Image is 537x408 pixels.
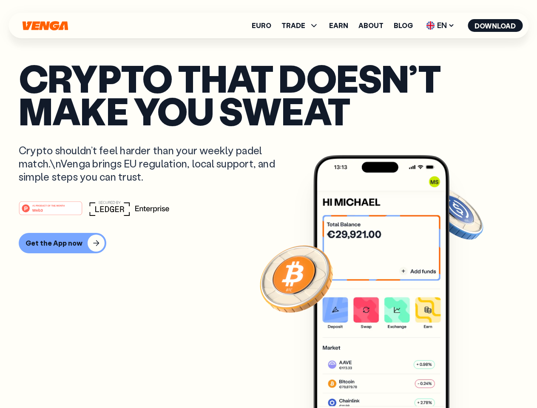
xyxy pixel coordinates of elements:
tspan: #1 PRODUCT OF THE MONTH [32,204,65,207]
button: Download [468,19,523,32]
p: Crypto shouldn’t feel harder than your weekly padel match.\nVenga brings EU regulation, local sup... [19,144,287,184]
div: Get the App now [26,239,82,247]
tspan: Web3 [32,207,43,212]
img: Bitcoin [258,240,335,317]
a: Get the App now [19,233,518,253]
a: About [358,22,384,29]
span: EN [423,19,457,32]
span: TRADE [281,20,319,31]
a: Earn [329,22,348,29]
img: USDC coin [424,183,485,244]
span: TRADE [281,22,305,29]
a: Euro [252,22,271,29]
button: Get the App now [19,233,106,253]
a: #1 PRODUCT OF THE MONTHWeb3 [19,206,82,217]
a: Blog [394,22,413,29]
svg: Home [21,21,69,31]
p: Crypto that doesn’t make you sweat [19,62,518,127]
img: flag-uk [426,21,435,30]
